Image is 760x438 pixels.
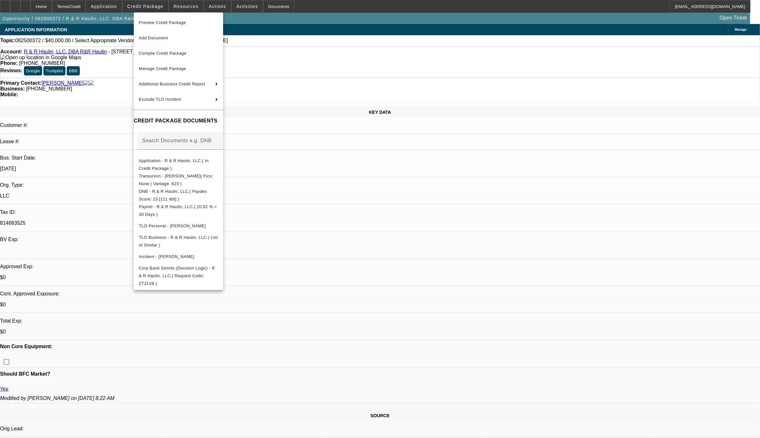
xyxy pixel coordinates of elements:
span: Corp Bank Stmnts (Decision Logic) - R & R Haulin, LLC.( Request Code: ZTZLV8 ) [139,265,215,285]
h4: CREDIT PACKAGE DOCUMENTS [134,117,223,125]
span: Add Document [139,35,168,40]
span: DNB - R & R Haulin, LLC.( Paydex Score: 23 [111 dbt] ) [139,189,207,201]
button: Paynet - R & R Haulin, LLC.( 20.62 % > 30 Days ) [134,203,223,218]
span: Manage Credit Package [139,66,186,71]
button: Incident - Medeiros, Robert [134,249,223,264]
span: Transunion - [PERSON_NAME]( Fico: None | Vantage :623 ) [139,173,213,186]
button: Transunion - Medeiros, Robert( Fico: None | Vantage :623 ) [134,172,223,187]
span: Incident - [PERSON_NAME] [139,254,194,259]
button: Corp Bank Stmnts (Decision Logic) - R & R Haulin, LLC.( Request Code: ZTZLV8 ) [134,264,223,287]
span: Exclude TLO Incident [139,97,181,102]
span: Application - R & R Haulin, LLC.( In Credit Package ) [139,158,208,170]
span: TLO Personal - [PERSON_NAME] [139,223,206,228]
button: TLO Business - R & R Haulin, LLC.( List of Similar ) [134,233,223,249]
button: TLO Personal - Medeiros, Robert [134,218,223,233]
mat-label: Search Documents e.g. DNB [142,137,212,143]
span: Compile Credit Package [139,51,186,56]
span: Additional Business Credit Report [139,82,205,86]
button: DNB - R & R Haulin, LLC.( Paydex Score: 23 [111 dbt] ) [134,187,223,203]
button: Application - R & R Haulin, LLC.( In Credit Package ) [134,157,223,172]
span: Paynet - R & R Haulin, LLC.( 20.62 % > 30 Days ) [139,204,217,216]
span: TLO Business - R & R Haulin, LLC.( List of Similar ) [139,235,218,247]
span: Preview Credit Package [139,20,186,25]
